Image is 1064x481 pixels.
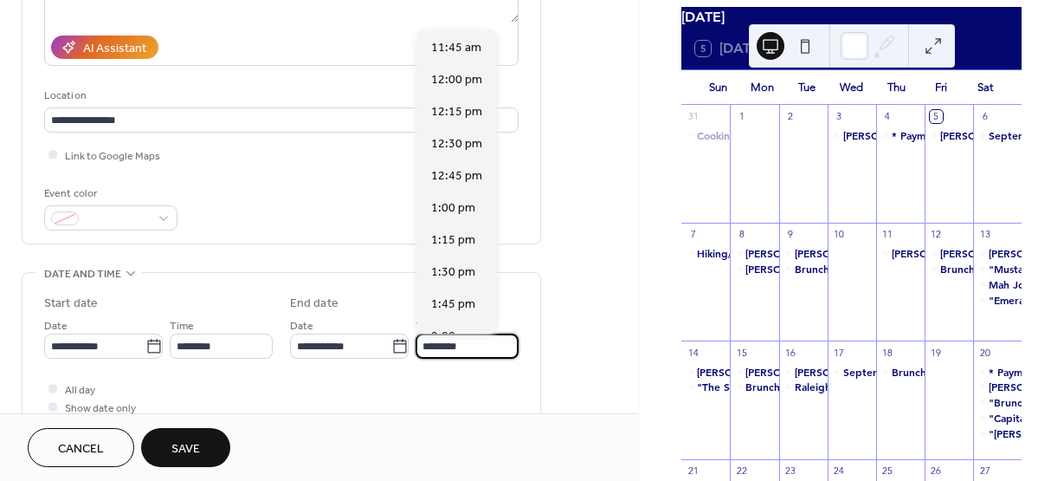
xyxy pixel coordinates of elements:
div: 12 [930,228,943,241]
span: 12:30 pm [431,135,482,153]
div: Brunch Bunch Gathering - Hosted by Pat Engelke [730,380,778,394]
div: Suzanne Stephens- Happy Birthday! [730,246,778,261]
div: "The Sound of Music" 60th Anniversary Classic Showing [681,380,730,394]
span: Date [290,317,313,335]
span: Date [44,317,68,335]
div: 3 [833,110,846,123]
div: Raleigh Book Club - September Gathering [779,380,828,394]
div: Brunch Bunch Gathering - Hosted by Claudia Fenoglio [925,262,973,276]
span: Link to Google Maps [65,147,160,166]
div: September Group Luncheon and Members Birthdays # 1 [973,128,1022,143]
div: Start date [44,295,98,313]
div: Paula Nunley - Happy Birthday! [973,380,1022,394]
div: "Carolina Lilies" Supper Club [973,426,1022,441]
div: 10 [833,228,846,241]
div: [DATE] [681,7,1022,28]
div: "Capital City Diners" Supper Club [973,411,1022,426]
span: 12:15 pm [431,103,482,121]
span: 12:00 pm [431,71,482,89]
span: 1:45 pm [431,296,475,314]
div: Thu [874,70,919,105]
span: Time [170,317,194,335]
div: [PERSON_NAME]- Happy Birthday! [795,246,967,261]
button: Save [141,428,230,467]
div: 24 [833,465,846,478]
div: Tue [784,70,829,105]
div: 13 [978,228,991,241]
div: Mon [740,70,785,105]
div: 1 [735,110,748,123]
div: Pam Collins- Happy Birthday! [779,246,828,261]
div: [PERSON_NAME]- Happy Birthday! [843,128,1016,143]
div: Brunch Bunch Gathering - Hosted by Amy Harder [876,365,925,380]
div: "Brunch Buddies" Brunch Bunch Gathering - Hosted by Paula Nunley [973,395,1022,410]
button: AI Assistant [51,36,158,59]
span: 12:45 pm [431,167,482,185]
div: 7 [687,228,700,241]
div: Mah Jongg Gathering [973,277,1022,292]
div: * Payment Due By Today: Raleigh Downtown Trolley Tour (On September 21st) [876,128,925,143]
div: Sun [695,70,740,105]
div: Kathy Foote- Happy Birthday! [925,246,973,261]
div: Hiking/Walking Group Outing [681,246,730,261]
div: 11 [881,228,894,241]
div: 15 [735,346,748,359]
span: 11:45 am [431,39,481,57]
span: All day [65,381,95,400]
div: [PERSON_NAME] Gathering [745,262,883,276]
div: End date [290,295,339,313]
div: [PERSON_NAME] - Happy Birthday! [697,365,873,380]
div: 26 [930,465,943,478]
div: Raleigh Book Club - September Gathering [795,380,1003,394]
div: September Group Luncheon and Members Birthdays # 2 [828,365,876,380]
div: Cooking Class # 2 - "English Tea Party" [697,128,887,143]
div: Claudya Muller - Happy Birthday! [681,365,730,380]
div: Cary Book Club - September Gathering [779,365,828,380]
div: Sat [963,70,1008,105]
div: 22 [735,465,748,478]
span: 2:00 pm [431,328,475,346]
span: Cancel [58,440,104,458]
div: 21 [687,465,700,478]
button: Cancel [28,428,134,467]
span: 1:00 pm [431,199,475,218]
div: Location [44,87,515,105]
div: Brunch Bunch Gathering - Hosted by Debra Ann Johnson [779,262,828,276]
div: [PERSON_NAME]- Happy Birthday! [745,246,918,261]
div: Wed [829,70,874,105]
div: 19 [930,346,943,359]
div: 23 [784,465,797,478]
div: Julie Eddy - Happy Birthday! [730,365,778,380]
span: 1:30 pm [431,263,475,282]
div: "The Sound of Music" 60th Anniversary Classic Showing [697,380,971,394]
div: 16 [784,346,797,359]
span: Save [171,440,200,458]
div: 25 [881,465,894,478]
span: Time [416,317,440,335]
div: 2 [784,110,797,123]
span: Show date only [65,400,136,418]
div: 8 [735,228,748,241]
div: Cary Bunco Gathering [730,262,778,276]
div: Brunch Bunch Gathering - Hosted by [PERSON_NAME] [745,380,1016,394]
div: "Mustangs" Supper Club [973,262,1022,276]
div: 9 [784,228,797,241]
div: "Emerald Gourmets" Supper Club [973,293,1022,308]
div: * Payment Due By Today: "Group Dance Lesson" (On October 1st) [973,365,1022,380]
div: Ann Burke - Happy Birthday! [876,246,925,261]
div: 14 [687,346,700,359]
div: Hiking/Walking Group Outing [697,246,844,261]
div: Betty McCarthy- Happy Birthday! [828,128,876,143]
div: Lori Richards - Happy Birthday! [925,128,973,143]
div: 17 [833,346,846,359]
div: Angela Zaro- Happy Birtrhday! [973,246,1022,261]
div: [PERSON_NAME] - Happy Birthday! [745,365,921,380]
div: Cooking Class # 2 - "English Tea Party" [681,128,730,143]
span: 1:15 pm [431,231,475,250]
div: Fri [919,70,964,105]
div: 31 [687,110,700,123]
div: 20 [978,346,991,359]
div: 5 [930,110,943,123]
div: 6 [978,110,991,123]
div: 18 [881,346,894,359]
